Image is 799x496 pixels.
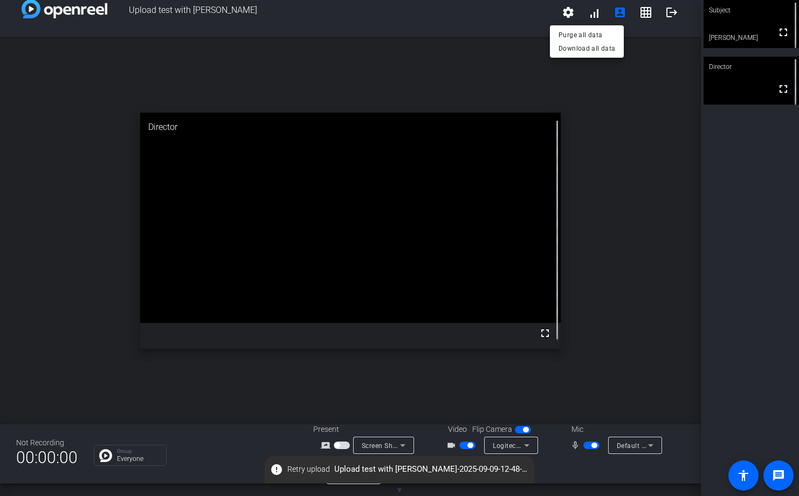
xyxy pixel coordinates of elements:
span: Download all data [559,42,615,55]
span: ▼ [396,485,404,495]
mat-icon: error [270,463,283,476]
span: Purge all data [559,29,615,42]
span: Upload test with [PERSON_NAME]-2025-09-09-12-48-16-755-0.webm [265,460,534,479]
span: Retry upload [287,464,330,475]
